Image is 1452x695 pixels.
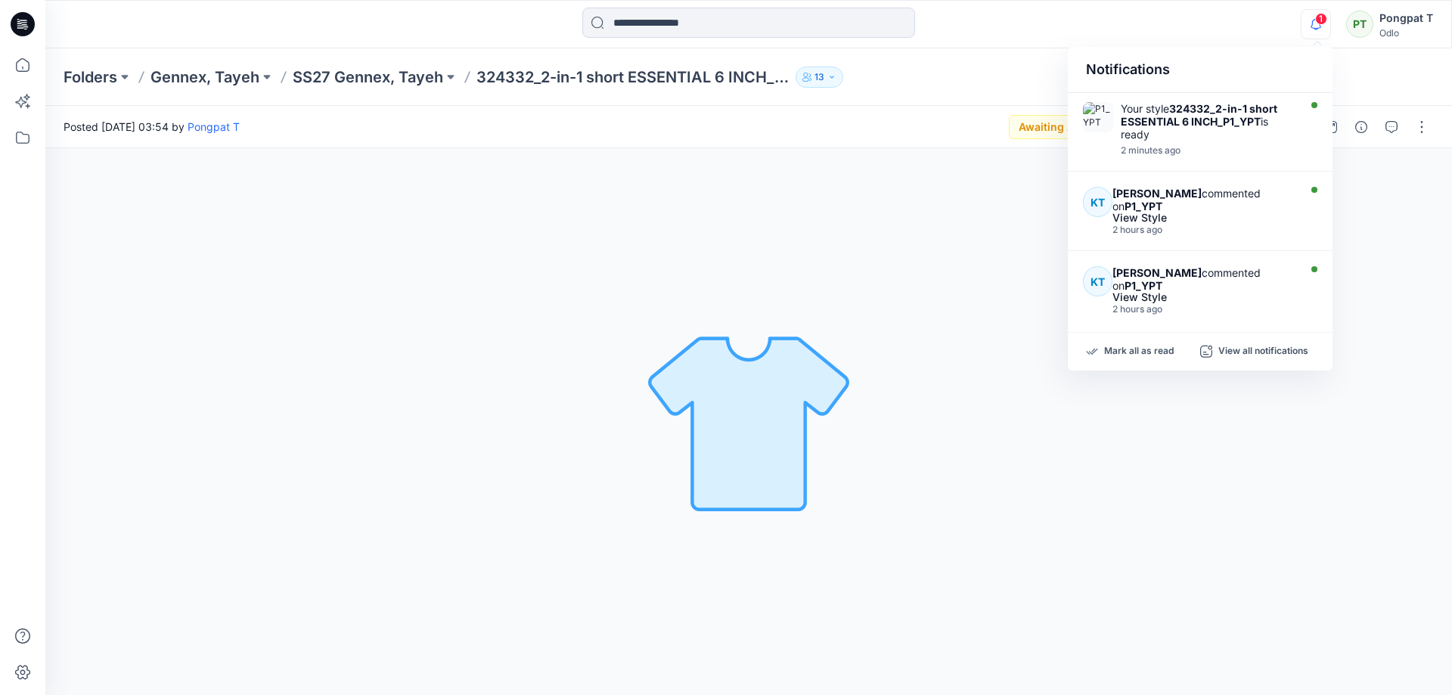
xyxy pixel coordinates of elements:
p: 13 [814,69,824,85]
div: View Style [1112,213,1294,223]
div: Odlo [1379,27,1433,39]
div: KT [1083,187,1112,217]
strong: 324332_2-in-1 short ESSENTIAL 6 INCH_P1_YPT [1121,102,1277,128]
p: 324332_2-in-1 short ESSENTIAL 6 INCH_P1_YPT [476,67,790,88]
div: commented on [1112,266,1294,292]
div: Monday, September 15, 2025 03:55 [1121,145,1295,156]
a: Pongpat T [188,120,240,133]
strong: P1_YPT [1125,200,1162,213]
div: Notifications [1068,47,1333,93]
p: Mark all as read [1104,345,1174,358]
a: SS27 Gennex, Tayeh [293,67,443,88]
div: Monday, September 15, 2025 01:35 [1112,304,1294,315]
div: commented on [1112,187,1294,213]
p: View all notifications [1218,345,1308,358]
div: PT [1346,11,1373,38]
div: Monday, September 15, 2025 01:37 [1112,225,1294,235]
strong: [PERSON_NAME] [1112,266,1202,279]
div: Pongpat T [1379,9,1433,27]
a: Gennex, Tayeh [150,67,259,88]
span: 1 [1315,13,1327,25]
a: Folders [64,67,117,88]
div: View Style [1112,292,1294,303]
img: No Outline [643,316,855,528]
div: Your style is ready [1121,102,1295,141]
button: Details [1349,115,1373,139]
button: 13 [796,67,843,88]
strong: P1_YPT [1125,279,1162,292]
strong: [PERSON_NAME] [1112,187,1202,200]
img: P1_YPT [1083,102,1113,132]
div: KT [1083,266,1112,296]
span: Posted [DATE] 03:54 by [64,119,240,135]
